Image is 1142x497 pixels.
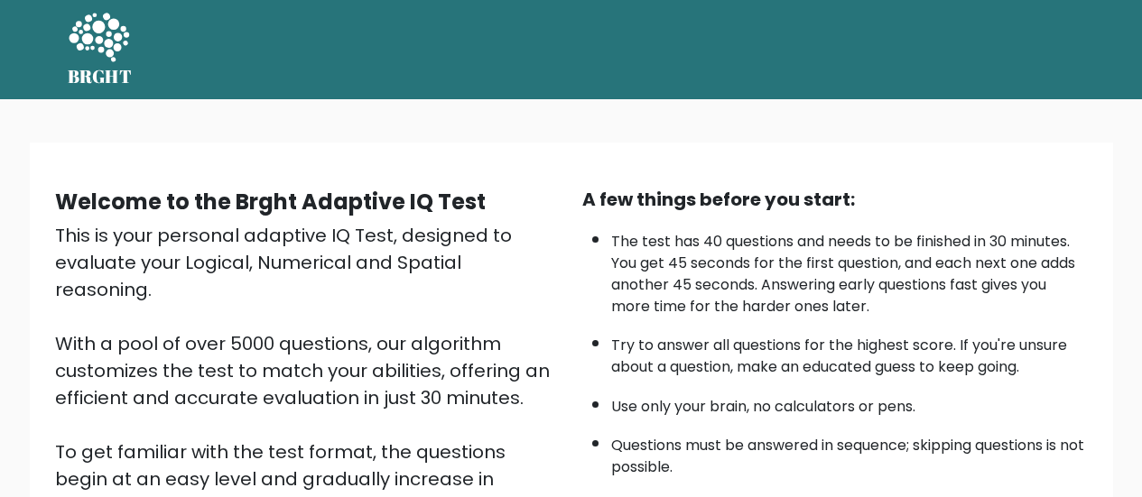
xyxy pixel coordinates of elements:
div: A few things before you start: [582,186,1088,213]
li: The test has 40 questions and needs to be finished in 30 minutes. You get 45 seconds for the firs... [611,222,1088,318]
li: Questions must be answered in sequence; skipping questions is not possible. [611,426,1088,478]
li: Try to answer all questions for the highest score. If you're unsure about a question, make an edu... [611,326,1088,378]
a: BRGHT [68,7,133,92]
h5: BRGHT [68,66,133,87]
b: Welcome to the Brght Adaptive IQ Test [55,187,486,216]
li: Use only your brain, no calculators or pens. [611,387,1088,418]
